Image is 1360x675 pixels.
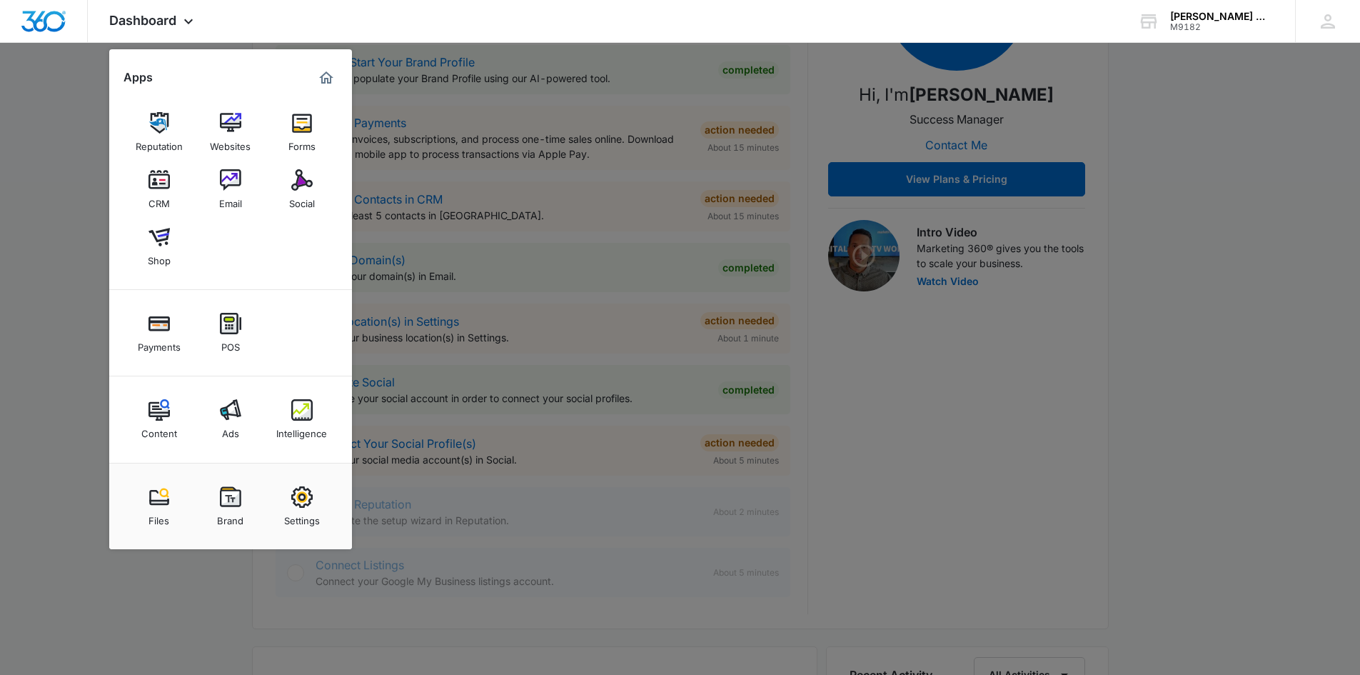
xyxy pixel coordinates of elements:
a: Shop [132,219,186,274]
div: Payments [138,334,181,353]
div: Intelligence [276,421,327,439]
div: Forms [288,134,316,152]
div: CRM [148,191,170,209]
div: POS [221,334,240,353]
a: POS [203,306,258,360]
a: Email [203,162,258,216]
div: account name [1170,11,1274,22]
span: Dashboard [109,13,176,28]
div: Ads [222,421,239,439]
div: Brand [217,508,243,526]
a: Payments [132,306,186,360]
a: Files [132,479,186,534]
div: Files [148,508,169,526]
a: Websites [203,105,258,159]
div: Email [219,191,242,209]
div: Shop [148,248,171,266]
div: Websites [210,134,251,152]
a: Content [132,392,186,446]
a: Settings [275,479,329,534]
a: Intelligence [275,392,329,446]
a: Ads [203,392,258,446]
div: Reputation [136,134,183,152]
a: Marketing 360® Dashboard [315,66,338,89]
h2: Apps [124,71,153,84]
div: Content [141,421,177,439]
a: Reputation [132,105,186,159]
div: account id [1170,22,1274,32]
a: CRM [132,162,186,216]
div: Social [289,191,315,209]
a: Brand [203,479,258,534]
div: Settings [284,508,320,526]
a: Forms [275,105,329,159]
a: Social [275,162,329,216]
